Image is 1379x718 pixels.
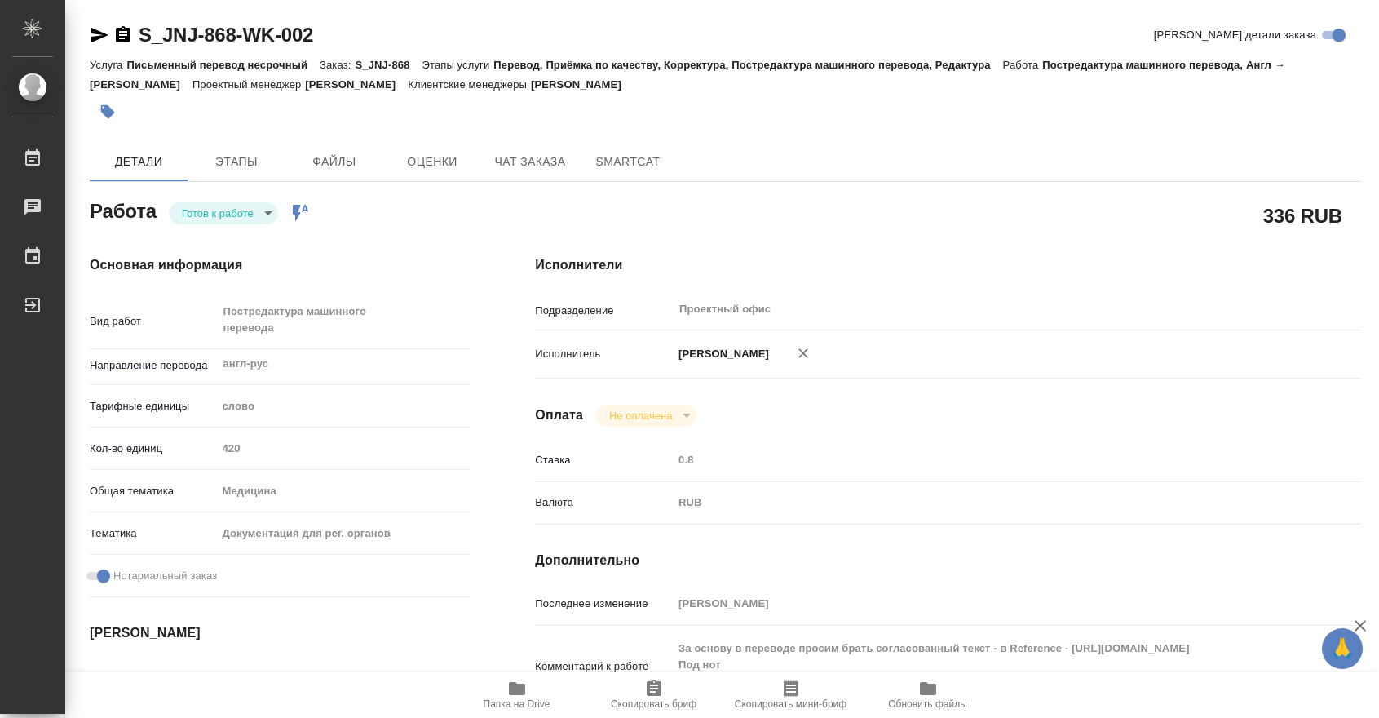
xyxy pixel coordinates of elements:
[860,672,997,718] button: Обновить файлы
[90,669,216,685] p: Дата начала работ
[735,698,846,710] span: Скопировать мини-бриф
[216,665,359,689] input: Пустое поле
[723,672,860,718] button: Скопировать мини-бриф
[408,78,531,91] p: Клиентские менеджеры
[216,392,470,420] div: слово
[169,202,278,224] div: Готов к работе
[673,346,769,362] p: [PERSON_NAME]
[422,59,494,71] p: Этапы услуги
[673,489,1292,516] div: RUB
[604,409,677,423] button: Не оплачена
[305,78,408,91] p: [PERSON_NAME]
[90,357,216,374] p: Направление перевода
[535,494,673,511] p: Валюта
[888,698,967,710] span: Обновить файлы
[295,152,373,172] span: Файлы
[531,78,634,91] p: [PERSON_NAME]
[673,448,1292,472] input: Пустое поле
[393,152,471,172] span: Оценки
[99,152,178,172] span: Детали
[197,152,276,172] span: Этапы
[139,24,313,46] a: S_JNJ-868-WK-002
[1154,27,1316,43] span: [PERSON_NAME] детали заказа
[216,437,470,460] input: Пустое поле
[535,658,673,675] p: Комментарий к работе
[355,59,422,71] p: S_JNJ-868
[611,698,696,710] span: Скопировать бриф
[535,346,673,362] p: Исполнитель
[491,152,569,172] span: Чат заказа
[90,398,216,414] p: Тарифные единицы
[90,25,109,45] button: Скопировать ссылку для ЯМессенджера
[673,592,1292,615] input: Пустое поле
[586,672,723,718] button: Скопировать бриф
[1322,628,1363,669] button: 🙏
[1263,202,1342,229] h2: 336 RUB
[216,477,470,505] div: Медицина
[535,406,583,425] h4: Оплата
[90,525,216,542] p: Тематика
[90,94,126,130] button: Добавить тэг
[192,78,305,91] p: Проектный менеджер
[596,405,696,427] div: Готов к работе
[535,596,673,612] p: Последнее изменение
[320,59,355,71] p: Заказ:
[535,452,673,468] p: Ставка
[535,255,1361,275] h4: Исполнители
[535,303,673,319] p: Подразделение
[90,313,216,330] p: Вид работ
[177,206,259,220] button: Готов к работе
[449,672,586,718] button: Папка на Drive
[90,623,470,643] h4: [PERSON_NAME]
[90,195,157,224] h2: Работа
[90,441,216,457] p: Кол-во единиц
[113,25,133,45] button: Скопировать ссылку
[589,152,667,172] span: SmartCat
[785,335,821,371] button: Удалить исполнителя
[90,255,470,275] h4: Основная информация
[1003,59,1043,71] p: Работа
[216,520,470,547] div: Документация для рег. органов
[113,568,217,584] span: Нотариальный заказ
[90,483,216,499] p: Общая тематика
[90,59,126,71] p: Услуга
[535,551,1361,570] h4: Дополнительно
[484,698,550,710] span: Папка на Drive
[493,59,1002,71] p: Перевод, Приёмка по качеству, Корректура, Постредактура машинного перевода, Редактура
[1328,632,1356,666] span: 🙏
[673,635,1292,695] textarea: За основу в переводе просим брать согласованный текст - в Reference - [URL][DOMAIN_NAME] Под нот
[126,59,320,71] p: Письменный перевод несрочный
